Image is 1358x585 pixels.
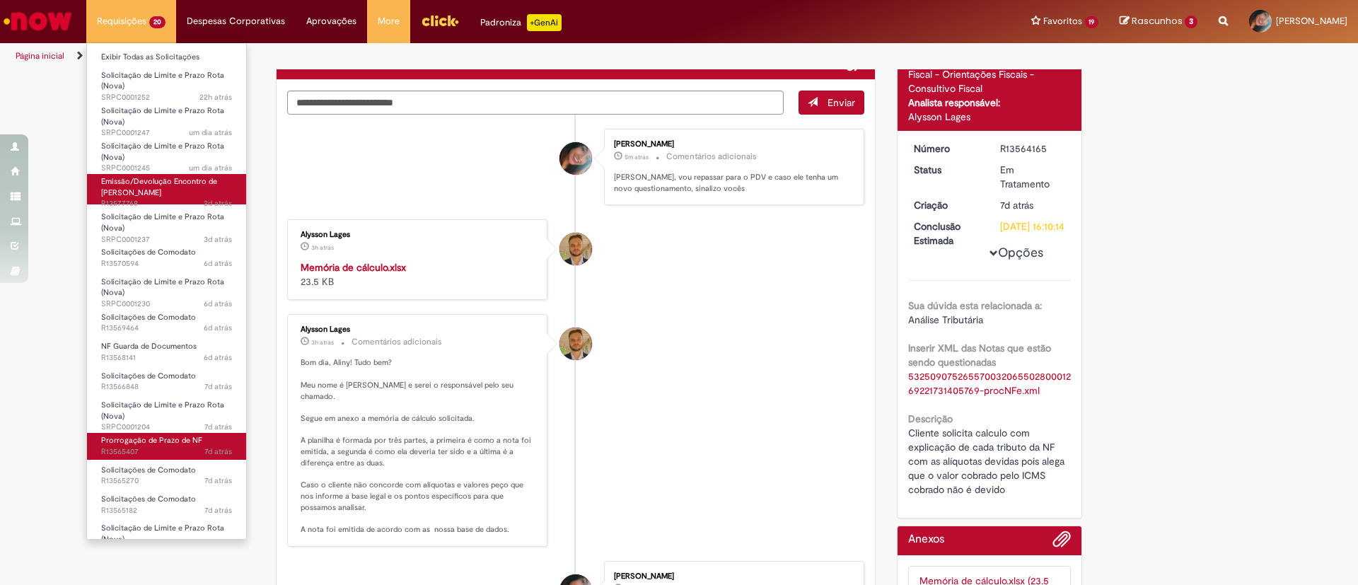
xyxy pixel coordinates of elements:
[908,533,944,546] h2: Anexos
[908,370,1071,397] a: Download de 53250907526557003206550280001269221731405769-procNFe.xml
[311,243,334,252] span: 3h atrás
[559,233,592,265] div: Alysson Lages
[287,91,784,115] textarea: Digite sua mensagem aqui...
[1000,199,1033,212] span: 7d atrás
[101,465,196,475] span: Solicitações de Comodato
[287,57,354,69] h2: Dúvida Fiscal Histórico de tíquete
[87,209,246,240] a: Aberto SRPC0001237 : Solicitação de Limite e Prazo Rota (Nova)
[101,341,197,352] span: NF Guarda de Documentos
[149,16,166,28] span: 20
[625,153,649,161] span: 5m atrás
[101,312,196,323] span: Solicitações de Comodato
[1000,163,1066,191] div: Em Tratamento
[101,70,224,92] span: Solicitação de Limite e Prazo Rota (Nova)
[204,352,232,363] time: 25/09/2025 17:11:49
[908,67,1072,95] div: Fiscal - Orientações Fiscais - Consultivo Fiscal
[189,163,232,173] time: 30/09/2025 08:39:54
[204,198,232,209] span: 2d atrás
[559,142,592,175] div: Aliny Souza Lira
[204,475,232,486] span: 7d atrás
[87,139,246,169] a: Aberto SRPC0001245 : Solicitação de Limite e Prazo Rota (Nova)
[908,427,1067,496] span: Cliente solicita calculo com explicação de cada tributo da NF com as alíquotas devidas pois alega...
[87,103,246,134] a: Aberto SRPC0001247 : Solicitação de Limite e Prazo Rota (Nova)
[1000,141,1066,156] div: R13564165
[101,323,232,334] span: R13569464
[311,243,334,252] time: 01/10/2025 11:11:37
[189,127,232,138] time: 30/09/2025 09:51:46
[101,258,232,270] span: R13570594
[204,381,232,392] span: 7d atrás
[204,323,232,333] span: 6d atrás
[101,475,232,487] span: R13565270
[187,14,285,28] span: Despesas Corporativas
[306,14,356,28] span: Aprovações
[101,371,196,381] span: Solicitações de Comodato
[666,151,757,163] small: Comentários adicionais
[199,92,232,103] time: 30/09/2025 16:55:58
[87,398,246,428] a: Aberto SRPC0001204 : Solicitação de Limite e Prazo Rota (Nova)
[87,174,246,204] a: Aberto R13577768 : Emissão/Devolução Encontro de Contas Fornecedor
[908,313,983,326] span: Análise Tributária
[204,381,232,392] time: 25/09/2025 14:17:38
[101,234,232,245] span: SRPC0001237
[204,323,232,333] time: 26/09/2025 09:45:29
[378,14,400,28] span: More
[614,572,849,581] div: [PERSON_NAME]
[204,505,232,516] time: 25/09/2025 08:43:45
[903,141,990,156] dt: Número
[204,198,232,209] time: 29/09/2025 15:32:19
[614,140,849,149] div: [PERSON_NAME]
[1,7,74,35] img: ServiceNow
[311,338,334,347] span: 3h atrás
[301,231,536,239] div: Alysson Lages
[421,10,459,31] img: click_logo_yellow_360x200.png
[828,96,855,109] span: Enviar
[87,521,246,551] a: Aberto SRPC0001192 : Solicitação de Limite e Prazo Rota (Nova)
[87,274,246,305] a: Aberto SRPC0001230 : Solicitação de Limite e Prazo Rota (Nova)
[101,422,232,433] span: SRPC0001204
[301,261,406,274] a: Memória de cálculo.xlsx
[101,176,217,198] span: Emissão/Devolução Encontro de [PERSON_NAME]
[11,43,895,69] ul: Trilhas de página
[908,412,953,425] b: Descrição
[101,141,224,163] span: Solicitação de Limite e Prazo Rota (Nova)
[1052,530,1071,555] button: Adicionar anexos
[614,172,849,194] p: [PERSON_NAME], vou repassar para o PDV e caso ele tenha um novo questionamento, sinalizo vocês
[908,95,1072,110] div: Analista responsável:
[204,475,232,486] time: 25/09/2025 09:04:26
[189,127,232,138] span: um dia atrás
[101,198,232,209] span: R13577768
[87,50,246,65] a: Exibir Todas as Solicitações
[903,219,990,248] dt: Conclusão Estimada
[1000,198,1066,212] div: 24/09/2025 16:46:40
[204,258,232,269] time: 26/09/2025 13:29:12
[101,277,224,299] span: Solicitação de Limite e Prazo Rota (Nova)
[908,342,1051,369] b: Inserir XML das Notas que estão sendo questionadas
[101,299,232,310] span: SRPC0001230
[87,339,246,365] a: Aberto R13568141 : NF Guarda de Documentos
[480,14,562,31] div: Padroniza
[101,163,232,174] span: SRPC0001245
[1132,14,1183,28] span: Rascunhos
[625,153,649,161] time: 01/10/2025 14:34:14
[101,400,224,422] span: Solicitação de Limite e Prazo Rota (Nova)
[101,105,224,127] span: Solicitação de Limite e Prazo Rota (Nova)
[352,336,442,348] small: Comentários adicionais
[204,299,232,309] span: 6d atrás
[1085,16,1099,28] span: 19
[903,198,990,212] dt: Criação
[97,14,146,28] span: Requisições
[204,422,232,432] span: 7d atrás
[559,328,592,360] div: Alysson Lages
[87,463,246,489] a: Aberto R13565270 : Solicitações de Comodato
[101,92,232,103] span: SRPC0001252
[903,163,990,177] dt: Status
[204,258,232,269] span: 6d atrás
[86,42,247,540] ul: Requisições
[846,54,864,72] button: Adicionar anexos
[1000,199,1033,212] time: 24/09/2025 16:46:40
[101,505,232,516] span: R13565182
[87,310,246,336] a: Aberto R13569464 : Solicitações de Comodato
[101,247,196,257] span: Solicitações de Comodato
